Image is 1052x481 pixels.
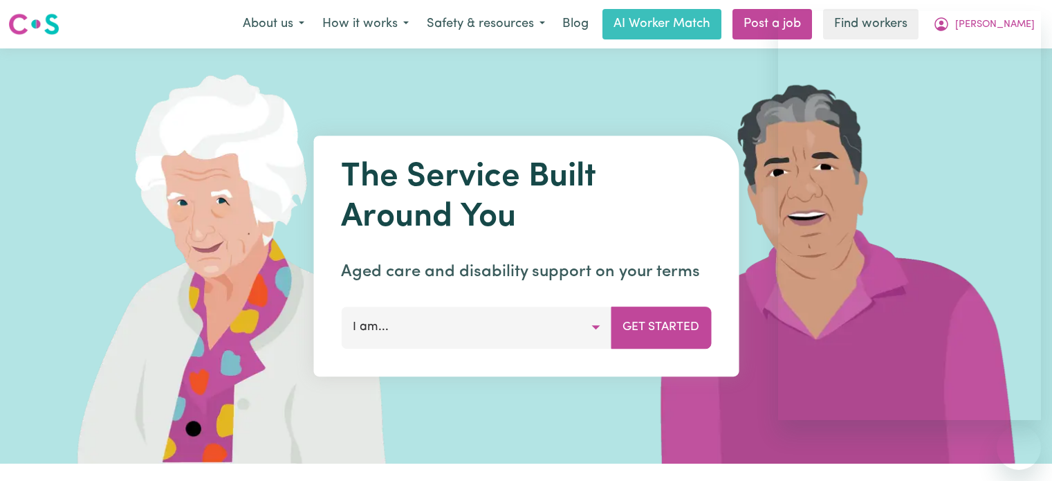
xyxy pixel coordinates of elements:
button: My Account [924,10,1044,39]
p: Aged care and disability support on your terms [341,260,711,284]
button: I am... [341,307,611,348]
button: About us [234,10,313,39]
iframe: Messaging window [778,11,1041,420]
a: AI Worker Match [602,9,721,39]
h1: The Service Built Around You [341,158,711,237]
a: Post a job [732,9,812,39]
img: Careseekers logo [8,12,59,37]
button: How it works [313,10,418,39]
button: Safety & resources [418,10,554,39]
iframe: Button to launch messaging window, conversation in progress [997,426,1041,470]
a: Find workers [823,9,919,39]
a: Careseekers logo [8,8,59,40]
a: Blog [554,9,597,39]
button: Get Started [611,307,711,348]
